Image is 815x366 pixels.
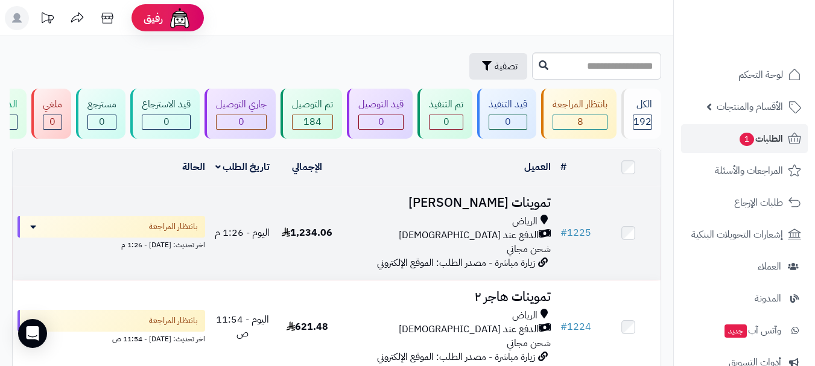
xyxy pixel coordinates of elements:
[560,226,567,240] span: #
[725,324,747,338] span: جديد
[88,115,116,129] div: 0
[681,252,808,281] a: العملاء
[495,59,518,74] span: تصفية
[723,322,781,339] span: وآتس آب
[399,229,539,242] span: الدفع عند [DEMOGRAPHIC_DATA]
[681,220,808,249] a: إشعارات التحويلات البنكية
[717,98,783,115] span: الأقسام والمنتجات
[144,11,163,25] span: رفيق
[292,160,322,174] a: الإجمالي
[507,336,551,350] span: شحن مجاني
[539,89,619,139] a: بانتظار المراجعة 8
[469,53,527,80] button: تصفية
[560,226,591,240] a: #1225
[429,98,463,112] div: تم التنفيذ
[17,332,205,344] div: اخر تحديث: [DATE] - 11:54 ص
[43,98,62,112] div: ملغي
[733,28,804,53] img: logo-2.png
[74,89,128,139] a: مسترجع 0
[415,89,475,139] a: تم التنفيذ 0
[489,115,527,129] div: 0
[202,89,278,139] a: جاري التوصيل 0
[238,115,244,129] span: 0
[512,215,538,229] span: الرياض
[577,115,583,129] span: 8
[216,312,269,341] span: اليوم - 11:54 ص
[475,89,539,139] a: قيد التنفيذ 0
[553,115,607,129] div: 8
[560,320,567,334] span: #
[163,115,170,129] span: 0
[681,124,808,153] a: الطلبات1
[168,6,192,30] img: ai-face.png
[278,89,344,139] a: تم التوصيل 184
[738,66,783,83] span: لوحة التحكم
[287,320,328,334] span: 621.48
[32,6,62,33] a: تحديثات المنصة
[553,98,607,112] div: بانتظار المراجعة
[619,89,664,139] a: الكل192
[758,258,781,275] span: العملاء
[358,98,404,112] div: قيد التوصيل
[681,188,808,217] a: طلبات الإرجاع
[377,256,535,270] span: زيارة مباشرة - مصدر الطلب: الموقع الإلكتروني
[505,115,511,129] span: 0
[681,60,808,89] a: لوحة التحكم
[755,290,781,307] span: المدونة
[715,162,783,179] span: المراجعات والأسئلة
[430,115,463,129] div: 0
[43,115,62,129] div: 0
[142,115,190,129] div: 0
[740,133,755,147] span: 1
[149,221,198,233] span: بانتظار المراجعة
[292,98,333,112] div: تم التوصيل
[681,284,808,313] a: المدونة
[282,226,332,240] span: 1,234.06
[738,130,783,147] span: الطلبات
[633,98,652,112] div: الكل
[560,160,566,174] a: #
[18,319,47,348] div: Open Intercom Messenger
[512,309,538,323] span: الرياض
[182,160,205,174] a: الحالة
[216,98,267,112] div: جاري التوصيل
[29,89,74,139] a: ملغي 0
[142,98,191,112] div: قيد الاسترجاع
[507,242,551,256] span: شحن مجاني
[217,115,266,129] div: 0
[633,115,652,129] span: 192
[443,115,449,129] span: 0
[378,115,384,129] span: 0
[399,323,539,336] span: الدفع عند [DEMOGRAPHIC_DATA]
[344,89,415,139] a: قيد التوصيل 0
[99,115,105,129] span: 0
[303,115,322,129] span: 184
[49,115,55,129] span: 0
[734,194,783,211] span: طلبات الإرجاع
[215,226,270,240] span: اليوم - 1:26 م
[489,98,527,112] div: قيد التنفيذ
[215,160,270,174] a: تاريخ الطلب
[128,89,202,139] a: قيد الاسترجاع 0
[149,315,198,327] span: بانتظار المراجعة
[691,226,783,243] span: إشعارات التحويلات البنكية
[344,196,551,210] h3: تموينات [PERSON_NAME]
[681,316,808,345] a: وآتس آبجديد
[681,156,808,185] a: المراجعات والأسئلة
[17,238,205,250] div: اخر تحديث: [DATE] - 1:26 م
[344,290,551,304] h3: تموينات هاجر ٢
[87,98,116,112] div: مسترجع
[560,320,591,334] a: #1224
[377,350,535,364] span: زيارة مباشرة - مصدر الطلب: الموقع الإلكتروني
[359,115,403,129] div: 0
[524,160,551,174] a: العميل
[293,115,332,129] div: 184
